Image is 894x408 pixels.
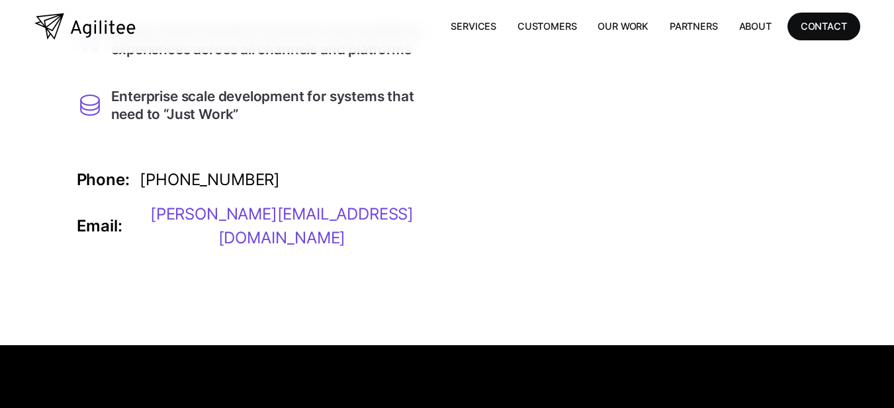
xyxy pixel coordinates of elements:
[34,13,136,40] a: home
[801,18,847,34] div: CONTACT
[132,202,431,250] div: [PERSON_NAME][EMAIL_ADDRESS][DOMAIN_NAME]
[77,172,130,188] div: Phone:
[111,87,431,123] div: Enterprise scale development for systems that need to “Just Work”
[440,13,507,40] a: Services
[587,13,659,40] a: Our Work
[140,168,280,192] div: [PHONE_NUMBER]
[659,13,729,40] a: Partners
[729,13,782,40] a: About
[77,218,122,234] div: Email:
[787,13,860,40] a: CONTACT
[507,13,587,40] a: Customers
